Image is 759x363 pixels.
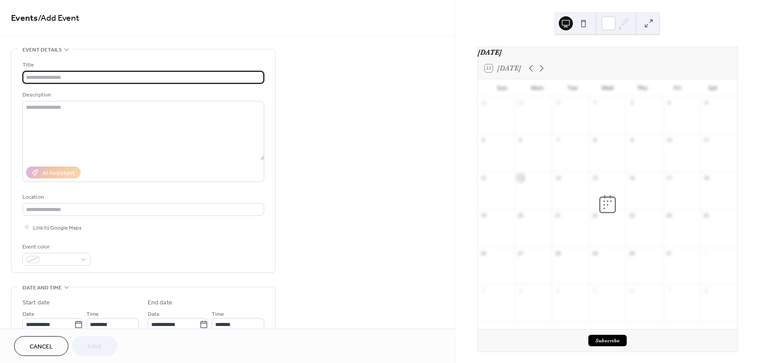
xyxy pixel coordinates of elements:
div: Sun [485,79,520,97]
div: Thu [625,79,660,97]
div: Fri [660,79,695,97]
span: Event details [22,45,62,55]
a: Events [11,10,38,27]
div: 29 [517,100,524,106]
div: 2 [628,100,635,106]
div: 3 [517,287,524,294]
div: Location [22,193,262,202]
div: 11 [703,137,710,144]
div: End date [148,298,172,307]
span: Date and time [22,283,62,293]
div: [DATE] [478,47,737,58]
span: Cancel [30,342,53,352]
div: 28 [480,100,487,106]
div: 26 [480,250,487,256]
div: 13 [517,174,524,181]
div: 6 [628,287,635,294]
div: 30 [554,100,561,106]
div: 15 [591,174,598,181]
div: 10 [666,137,673,144]
div: 8 [591,137,598,144]
span: Time [212,310,224,319]
div: 25 [703,212,710,219]
span: Date [22,310,34,319]
div: 24 [666,212,673,219]
div: Description [22,90,262,100]
div: 2 [480,287,487,294]
div: 7 [554,137,561,144]
div: Start date [22,298,50,307]
div: 5 [480,137,487,144]
div: 4 [703,100,710,106]
div: 27 [517,250,524,256]
span: / Add Event [38,10,79,27]
div: 30 [628,250,635,256]
div: 6 [517,137,524,144]
div: 5 [591,287,598,294]
div: 9 [628,137,635,144]
div: 14 [554,174,561,181]
div: 18 [703,174,710,181]
div: 3 [666,100,673,106]
span: Link to Google Maps [33,223,82,233]
div: 8 [703,287,710,294]
div: 20 [517,212,524,219]
button: Subscribe [588,335,627,346]
span: Time [86,310,99,319]
div: Wed [590,79,625,97]
button: Cancel [14,336,68,356]
div: 29 [591,250,598,256]
div: Sat [695,79,730,97]
div: 4 [554,287,561,294]
div: 28 [554,250,561,256]
div: Event color [22,242,89,252]
div: Mon [520,79,555,97]
div: 21 [554,212,561,219]
span: Date [148,310,160,319]
div: 31 [666,250,673,256]
div: 16 [628,174,635,181]
div: 12 [480,174,487,181]
div: 1 [591,100,598,106]
div: 7 [666,287,673,294]
div: 23 [628,212,635,219]
div: 1 [703,250,710,256]
div: Title [22,60,262,70]
div: 22 [591,212,598,219]
div: Tue [555,79,590,97]
div: 19 [480,212,487,219]
div: 17 [666,174,673,181]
